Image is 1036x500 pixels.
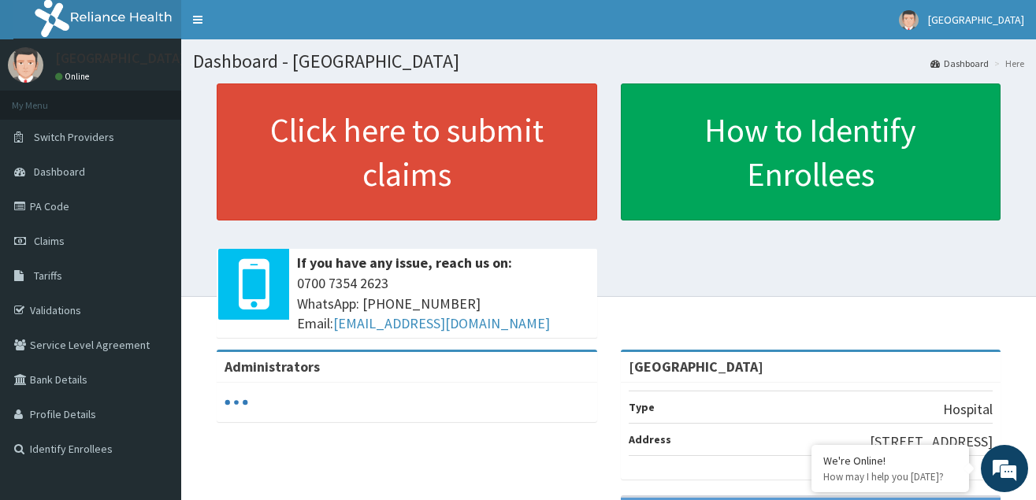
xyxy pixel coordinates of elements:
[225,357,320,376] b: Administrators
[225,391,248,414] svg: audio-loading
[8,47,43,83] img: User Image
[55,51,185,65] p: [GEOGRAPHIC_DATA]
[34,130,114,144] span: Switch Providers
[55,71,93,82] a: Online
[870,431,993,452] p: [STREET_ADDRESS]
[928,13,1024,27] span: [GEOGRAPHIC_DATA]
[823,454,957,468] div: We're Online!
[217,83,597,220] a: Click here to submit claims
[629,357,763,376] strong: [GEOGRAPHIC_DATA]
[943,399,993,420] p: Hospital
[629,432,671,446] b: Address
[629,400,655,414] b: Type
[930,57,989,70] a: Dashboard
[297,273,589,334] span: 0700 7354 2623 WhatsApp: [PHONE_NUMBER] Email:
[193,51,1024,72] h1: Dashboard - [GEOGRAPHIC_DATA]
[34,269,62,283] span: Tariffs
[823,470,957,483] p: How may I help you today?
[990,57,1024,70] li: Here
[621,83,1001,220] a: How to Identify Enrollees
[333,314,550,332] a: [EMAIL_ADDRESS][DOMAIN_NAME]
[899,10,919,30] img: User Image
[34,165,85,179] span: Dashboard
[34,234,65,248] span: Claims
[297,254,512,272] b: If you have any issue, reach us on:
